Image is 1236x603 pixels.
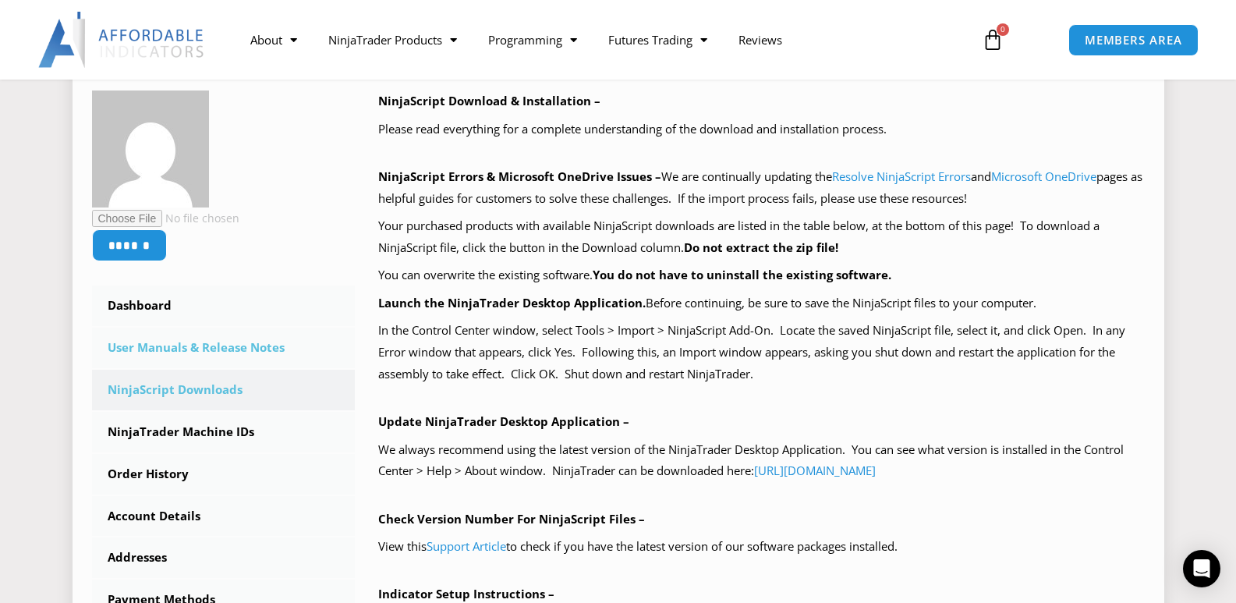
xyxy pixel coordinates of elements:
a: Dashboard [92,286,356,326]
nav: Menu [235,22,964,58]
img: 24017d5e1face5bfaa8bd24ffca9f9fb0eae31efa97aeebeb1b7047f91e5bb4a [92,90,209,208]
b: Do not extract the zip file! [684,239,838,255]
a: Programming [473,22,593,58]
a: Reviews [723,22,798,58]
b: Update NinjaTrader Desktop Application – [378,413,629,429]
b: You do not have to uninstall the existing software. [593,267,891,282]
img: LogoAI | Affordable Indicators – NinjaTrader [38,12,206,68]
p: In the Control Center window, select Tools > Import > NinjaScript Add-On. Locate the saved NinjaS... [378,320,1145,385]
a: NinjaTrader Machine IDs [92,412,356,452]
b: Check Version Number For NinjaScript Files – [378,511,645,527]
b: NinjaScript Download & Installation – [378,93,600,108]
a: NinjaTrader Products [313,22,473,58]
p: View this to check if you have the latest version of our software packages installed. [378,536,1145,558]
b: Launch the NinjaTrader Desktop Application. [378,295,646,310]
a: NinjaScript Downloads [92,370,356,410]
p: Your purchased products with available NinjaScript downloads are listed in the table below, at th... [378,215,1145,259]
p: We always recommend using the latest version of the NinjaTrader Desktop Application. You can see ... [378,439,1145,483]
p: We are continually updating the and pages as helpful guides for customers to solve these challeng... [378,166,1145,210]
span: MEMBERS AREA [1085,34,1182,46]
a: Addresses [92,537,356,578]
a: [URL][DOMAIN_NAME] [754,463,876,478]
p: You can overwrite the existing software. [378,264,1145,286]
a: Account Details [92,496,356,537]
a: Order History [92,454,356,495]
a: User Manuals & Release Notes [92,328,356,368]
b: NinjaScript Errors & Microsoft OneDrive Issues – [378,168,661,184]
div: Open Intercom Messenger [1183,550,1220,587]
a: Support Article [427,538,506,554]
a: Futures Trading [593,22,723,58]
a: About [235,22,313,58]
a: 0 [958,17,1027,62]
a: Microsoft OneDrive [991,168,1096,184]
p: Before continuing, be sure to save the NinjaScript files to your computer. [378,293,1145,314]
a: MEMBERS AREA [1068,24,1199,56]
b: Indicator Setup Instructions – [378,586,554,601]
span: 0 [997,23,1009,36]
p: Please read everything for a complete understanding of the download and installation process. [378,119,1145,140]
a: Resolve NinjaScript Errors [832,168,971,184]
